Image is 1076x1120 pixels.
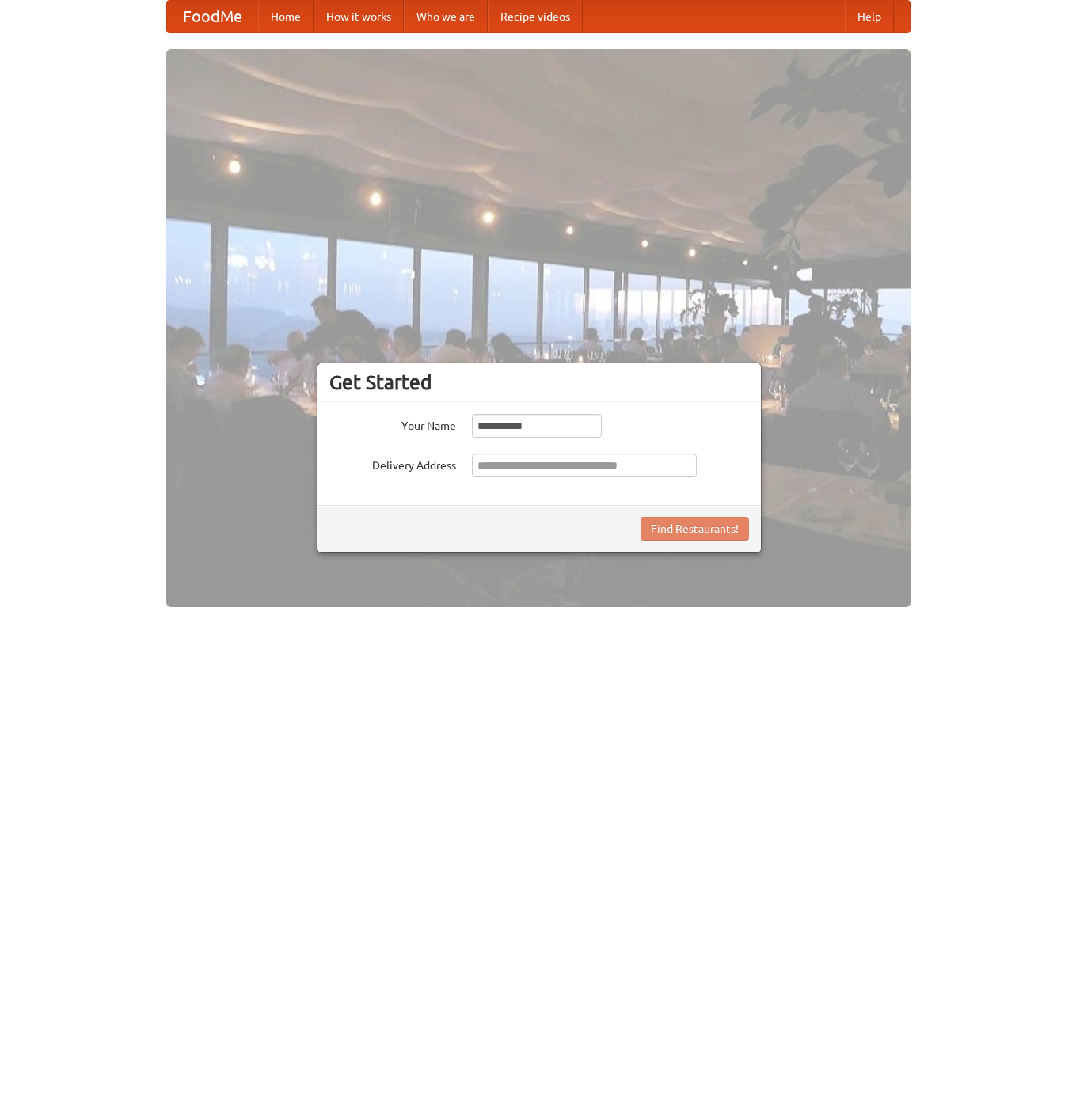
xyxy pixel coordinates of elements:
[258,1,314,32] a: Home
[845,1,894,32] a: Help
[314,1,404,32] a: How it works
[329,414,456,434] label: Your Name
[329,454,456,473] label: Delivery Address
[641,517,749,541] button: Find Restaurants!
[488,1,583,32] a: Recipe videos
[329,370,749,394] h3: Get Started
[167,1,258,32] a: FoodMe
[404,1,488,32] a: Who we are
